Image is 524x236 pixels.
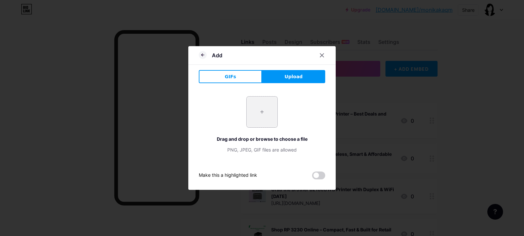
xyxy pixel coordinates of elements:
[199,136,325,142] div: Drag and drop or browse to choose a file
[199,172,257,179] div: Make this a highlighted link
[199,70,262,83] button: GIFs
[262,70,325,83] button: Upload
[285,73,303,80] span: Upload
[225,73,236,80] span: GIFs
[199,146,325,153] div: PNG, JPEG, GIF files are allowed
[212,51,222,59] div: Add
